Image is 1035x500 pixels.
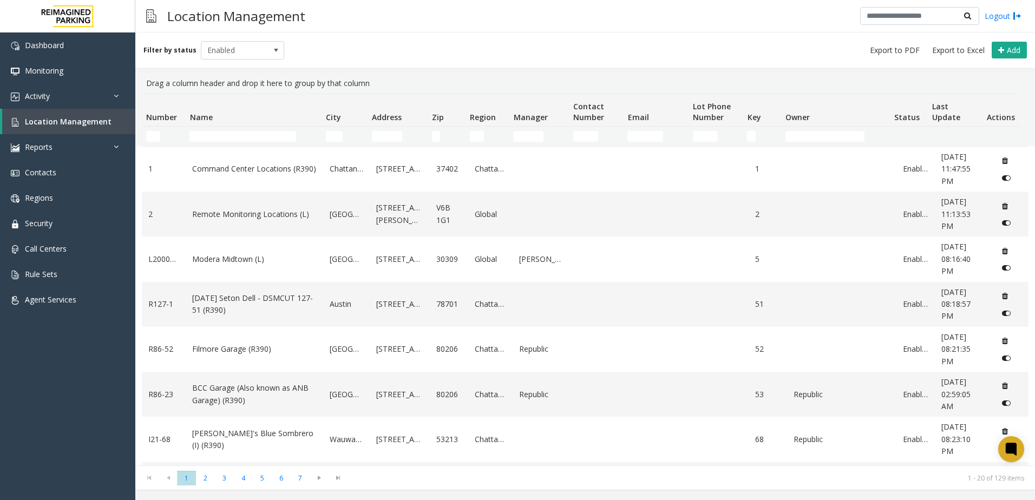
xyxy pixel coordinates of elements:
span: Enabled [201,42,267,59]
a: Enabled [903,208,928,220]
td: Contact Number Filter [569,127,623,146]
input: Zip Filter [432,131,441,142]
span: [DATE] 08:21:35 PM [941,332,971,366]
span: Owner [785,112,810,122]
span: Page 4 [234,471,253,485]
input: City Filter [326,131,343,142]
a: [GEOGRAPHIC_DATA] [330,389,363,400]
img: 'icon' [11,93,19,101]
td: Owner Filter [781,127,890,146]
a: Republic [519,389,567,400]
a: R86-52 [148,343,179,355]
a: 53 [755,389,781,400]
input: Region Filter [470,131,484,142]
span: Manager [514,112,548,122]
a: Wauwatosa [330,433,363,445]
span: [DATE] 02:59:05 AM [941,377,971,411]
a: Enabled [903,298,928,310]
a: I21-68 [148,433,179,445]
a: Global [475,253,506,265]
td: Actions Filter [982,127,1020,146]
span: [DATE] 08:18:57 PM [941,287,971,321]
span: Regions [25,193,53,203]
span: Agent Services [25,294,76,305]
span: Name [190,112,213,122]
input: Number Filter [146,131,160,142]
a: Enabled [903,343,928,355]
kendo-pager-info: 1 - 20 of 129 items [354,473,1024,483]
a: Location Management [2,109,135,134]
td: Region Filter [466,127,509,146]
a: [DATE] 11:47:55 PM [941,151,983,187]
td: Email Filter [623,127,689,146]
span: Activity [25,91,50,101]
button: Disable [997,439,1017,457]
img: 'icon' [11,220,19,228]
button: Disable [997,394,1017,412]
a: Chattanooga [475,298,506,310]
a: 30309 [436,253,462,265]
span: Page 1 [177,471,196,485]
img: 'icon' [11,67,19,76]
img: 'icon' [11,169,19,177]
td: City Filter [322,127,368,146]
span: Page 2 [196,471,215,485]
a: 78701 [436,298,462,310]
a: L20000500 [148,253,179,265]
span: Go to the next page [312,473,326,482]
span: [DATE] 08:23:10 PM [941,422,971,456]
a: Global [475,208,506,220]
a: Republic [794,389,890,400]
a: Chattanooga [475,343,506,355]
a: [STREET_ADDRESS] [376,433,424,445]
button: Disable [997,169,1017,187]
span: [DATE] 08:16:40 PM [941,241,971,276]
a: Austin [330,298,363,310]
a: 2 [755,208,781,220]
a: 52 [755,343,781,355]
a: Enabled [903,253,928,265]
a: [DATE] 08:23:10 PM [941,421,983,457]
td: Address Filter [368,127,428,146]
a: Enabled [903,389,928,400]
a: [PERSON_NAME] [519,253,567,265]
a: V6B 1G1 [436,202,462,226]
a: BCC Garage (Also known as ANB Garage) (R390) [192,382,317,406]
a: R127-1 [148,298,179,310]
span: Go to the next page [310,470,329,485]
a: Chattanooga [330,163,363,175]
a: Remote Monitoring Locations (L) [192,208,317,220]
span: Add [1007,45,1020,55]
th: Status [890,94,928,127]
label: Filter by status [143,45,196,55]
input: Email Filter [627,131,663,142]
span: Lot Phone Number [693,101,731,122]
button: Disable [997,259,1017,277]
td: Zip Filter [428,127,466,146]
button: Disable [997,304,1017,321]
span: Dashboard [25,40,64,50]
button: Disable [997,214,1017,232]
img: logout [1013,10,1021,22]
img: pageIcon [146,3,156,29]
a: [DATE] 08:21:35 PM [941,331,983,367]
a: [DATE] Seton Dell - DSMCUT 127-51 (R390) [192,292,317,317]
div: Drag a column header and drop it here to group by that column [142,73,1029,94]
a: [GEOGRAPHIC_DATA] [330,253,363,265]
button: Export to Excel [928,43,989,58]
span: Security [25,218,53,228]
a: [STREET_ADDRESS] [376,253,424,265]
span: Reports [25,142,53,152]
a: Chattanooga [475,433,506,445]
a: [STREET_ADDRESS] [376,298,424,310]
span: Address [372,112,402,122]
a: [DATE] 02:59:05 AM [941,376,983,412]
a: Enabled [903,163,928,175]
input: Owner Filter [785,131,865,142]
button: Delete [997,242,1014,260]
a: Republic [794,433,890,445]
span: Page 6 [272,471,291,485]
a: 51 [755,298,781,310]
button: Add [992,42,1027,59]
span: Monitoring [25,65,63,76]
